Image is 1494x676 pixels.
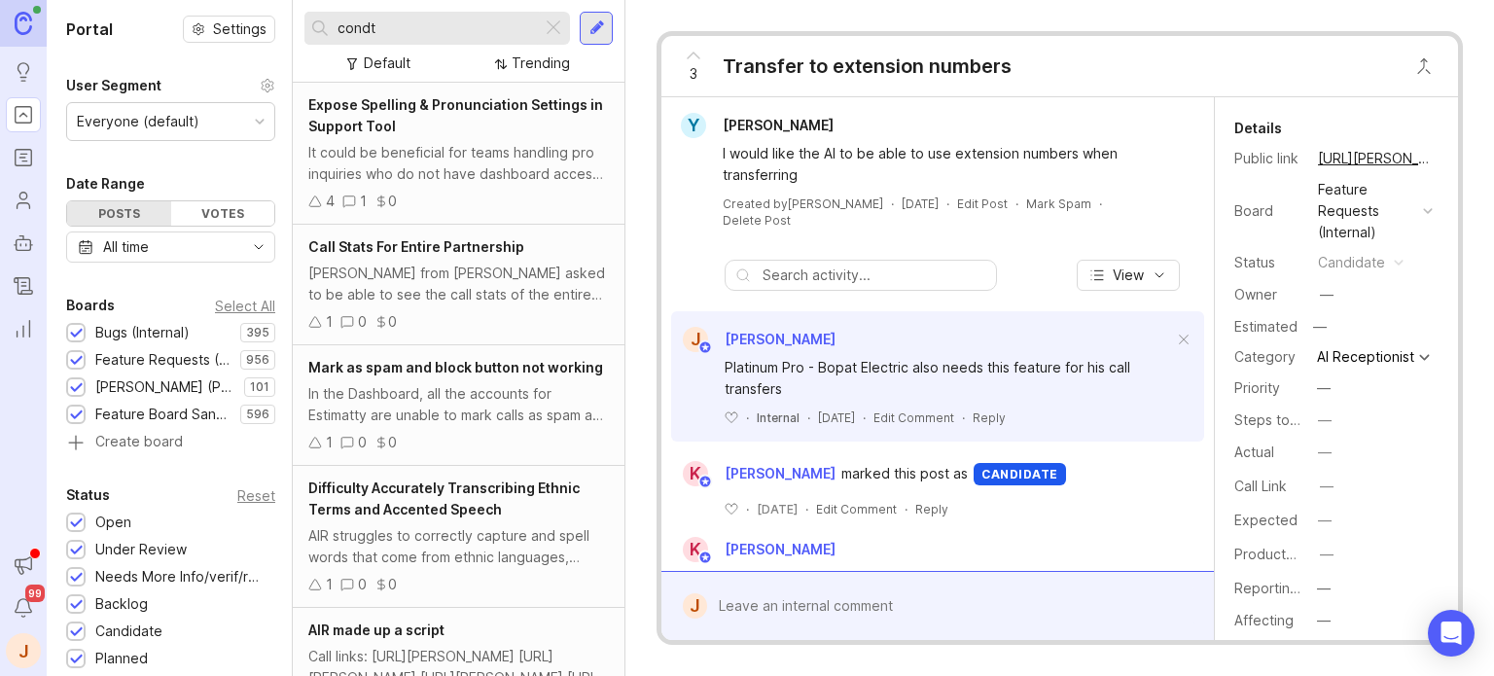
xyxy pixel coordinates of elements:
img: Canny Home [15,12,32,34]
span: [PERSON_NAME] [725,331,836,347]
div: Bugs (Internal) [95,322,190,343]
div: AI Receptionist [1317,350,1414,364]
div: AIR struggles to correctly capture and spell words that come from ethnic languages, regional dial... [308,525,609,568]
span: Mark as spam and block button not working [308,359,603,375]
a: K[PERSON_NAME] [671,461,841,486]
a: [URL][PERSON_NAME] [1312,146,1439,171]
div: · [746,501,749,517]
div: Merged in a post: [725,567,1173,588]
div: J [683,593,707,619]
div: — [1317,377,1331,399]
button: Close button [1405,47,1443,86]
div: 1 [326,311,333,333]
div: — [1318,442,1332,463]
div: candidate [1318,252,1385,273]
div: Edit Post [957,196,1008,212]
div: Votes [171,201,275,226]
button: Notifications [6,590,41,625]
div: 0 [388,311,397,333]
button: Expected [1312,508,1337,533]
div: Planned [95,648,148,669]
div: Created by [PERSON_NAME] [723,196,883,212]
a: Expose Spelling & Pronunciation Settings in Support ToolIt could be beneficial for teams handling... [293,83,624,225]
a: Create board [66,435,275,452]
div: · [1015,196,1018,212]
time: [DATE] [757,502,798,516]
div: Board [1234,200,1302,222]
time: [DATE] [902,196,939,211]
label: Actual [1234,444,1274,460]
div: Platinum Pro - Bopat Electric also needs this feature for his call transfers [725,357,1173,400]
a: K[PERSON_NAME] [671,537,851,562]
div: Category [1234,346,1302,368]
input: Search activity... [763,265,986,286]
div: Owner [1234,284,1302,305]
label: ProductboardID [1234,546,1337,562]
div: · [1099,196,1102,212]
div: Delete Post [723,212,791,229]
div: Reset [237,490,275,501]
div: [PERSON_NAME] (Public) [95,376,234,398]
div: · [807,409,810,426]
div: — [1320,284,1334,305]
button: Settings [183,16,275,43]
div: · [905,501,907,517]
div: I would like the AI to be able to use extension numbers when transferring [723,143,1175,186]
div: Select All [215,301,275,311]
div: 1 [360,191,367,212]
div: Public link [1234,148,1302,169]
label: Priority [1234,379,1280,396]
div: — [1317,578,1331,599]
div: 1 [326,432,333,453]
button: Actual [1312,440,1337,465]
a: Portal [6,97,41,132]
span: [DATE] [818,409,855,426]
div: Details [1234,117,1282,140]
div: 0 [358,574,367,595]
div: candidate [974,463,1066,485]
span: AIR made up a script [308,622,445,638]
span: Settings [213,19,267,39]
div: Default [364,53,410,74]
label: Reporting Team [1234,580,1338,596]
div: · [805,501,808,517]
a: Mark as spam and block button not workingIn the Dashboard, all the accounts for Estimatty are una... [293,345,624,466]
div: 1 [326,574,333,595]
div: 0 [388,191,397,212]
div: It could be beneficial for teams handling pro inquiries who do not have dashboard access to have ... [308,142,609,185]
div: Reply [973,409,1006,426]
div: Y [681,113,706,138]
p: 596 [246,407,269,422]
div: Open [95,512,131,533]
a: Difficulty Accurately Transcribing Ethnic Terms and Accented SpeechAIR struggles to correctly cap... [293,466,624,608]
a: Users [6,183,41,218]
div: Reply [915,501,948,517]
span: marked this post as [841,463,968,484]
div: · [946,196,949,212]
div: Estimated [1234,320,1298,334]
a: J[PERSON_NAME] [671,327,836,352]
div: — [1307,314,1333,339]
button: J [6,633,41,668]
img: member badge [698,551,713,565]
span: [PERSON_NAME] [723,117,834,133]
div: Posts [67,201,171,226]
div: [PERSON_NAME] from [PERSON_NAME] asked to be able to see the call stats of the entire partnership... [308,263,609,305]
div: Trending [512,53,570,74]
div: Edit Comment [816,501,897,517]
svg: toggle icon [243,239,274,255]
h1: Portal [66,18,113,41]
div: — [1320,544,1334,565]
div: · [891,196,894,212]
button: Call Link [1314,474,1339,499]
div: Transfer to extension numbers [723,53,1012,80]
a: Autopilot [6,226,41,261]
div: Status [1234,252,1302,273]
div: Feature Requests (Internal) [1318,179,1415,243]
div: 0 [388,574,397,595]
div: — [1320,476,1334,497]
button: Announcements [6,548,41,583]
a: Roadmaps [6,140,41,175]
